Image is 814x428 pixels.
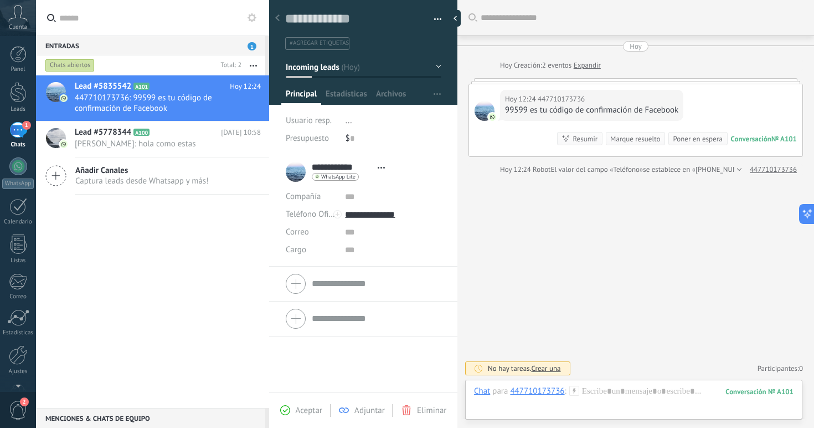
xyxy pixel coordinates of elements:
span: Estadísticas [326,89,367,105]
span: Lead #5835542 [75,81,131,92]
span: 2 eventos [542,60,571,71]
div: Cargo [286,241,337,259]
span: 0 [799,364,803,373]
div: Poner en espera [673,134,722,144]
span: ... [346,115,352,126]
a: Lead #5778344 A100 [DATE] 10:58 [PERSON_NAME]: hola como estas [36,121,269,157]
div: Usuario resp. [286,112,337,130]
div: 99599 es tu código de confirmación de Facebook [505,105,678,116]
div: Hoy [630,41,642,52]
div: Resumir [573,134,597,144]
button: Teléfono Oficina [286,206,337,223]
span: [PERSON_NAME]: hola como estas [75,139,240,149]
span: 447710173736: 99599 es tu código de confirmación de Facebook [75,93,240,114]
span: Principal [286,89,317,105]
span: Hoy 12:24 [230,81,261,92]
div: Ajustes [2,368,34,375]
div: Hoy 12:24 [505,94,538,105]
a: Participantes:0 [758,364,803,373]
span: Archivos [376,89,406,105]
div: Estadísticas [2,329,34,337]
div: Presupuesto [286,130,337,147]
img: com.amocrm.amocrmwa.svg [60,140,68,148]
div: 447710173736 [510,386,564,396]
span: 447710173736 [475,101,494,121]
div: Creación: [500,60,601,71]
img: com.amocrm.amocrmwa.svg [60,94,68,102]
img: com.amocrm.amocrmwa.svg [488,113,496,121]
div: № A101 [771,134,797,144]
span: Aceptar [296,405,322,416]
div: Menciones & Chats de equipo [36,408,265,428]
span: Añadir Canales [75,165,209,176]
span: Cuenta [9,24,27,31]
span: Eliminar [417,405,446,416]
span: 1 [22,121,31,130]
span: A101 [133,83,150,90]
span: Correo [286,227,309,237]
div: Marque resuelto [610,134,660,144]
span: 1 [248,42,256,50]
a: 447710173736 [750,164,797,175]
a: Lead #5835542 A101 Hoy 12:24 447710173736: 99599 es tu código de confirmación de Facebook [36,75,269,121]
div: Chats [2,141,34,149]
div: 101 [725,387,794,396]
div: WhatsApp [2,179,34,189]
button: Correo [286,223,309,241]
span: Teléfono Oficina [286,209,343,220]
span: Robot [533,165,550,174]
div: Chats abiertos [45,59,95,72]
span: Captura leads desde Whatsapp y más! [75,176,209,186]
span: #agregar etiquetas [290,39,349,47]
div: Entradas [36,35,265,55]
span: [DATE] 10:58 [221,127,261,138]
span: 447710173736 [538,94,585,105]
div: Leads [2,106,34,113]
a: Expandir [574,60,601,71]
span: Cargo [286,246,306,254]
div: Calendario [2,218,34,226]
div: Correo [2,293,34,300]
div: Listas [2,257,34,264]
span: : [565,386,566,397]
span: Lead #5778344 [75,127,131,138]
button: Más [241,55,265,75]
div: Compañía [286,188,337,206]
div: $ [346,130,441,147]
div: Ocultar [450,10,461,27]
div: Conversación [731,134,771,144]
span: A100 [133,129,150,136]
div: Total: 2 [217,60,241,71]
span: 2 [20,398,29,406]
span: Crear una [531,364,560,373]
span: Adjuntar [354,405,385,416]
div: Panel [2,66,34,73]
div: No hay tareas. [488,364,561,373]
div: Hoy 12:24 [500,164,533,175]
span: se establece en «[PHONE_NUMBER]» [643,164,756,175]
span: para [492,386,508,397]
span: Presupuesto [286,133,329,144]
span: El valor del campo «Teléfono» [551,164,643,175]
div: Hoy [500,60,514,71]
span: Usuario resp. [286,115,332,126]
span: WhatsApp Lite [321,174,356,180]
